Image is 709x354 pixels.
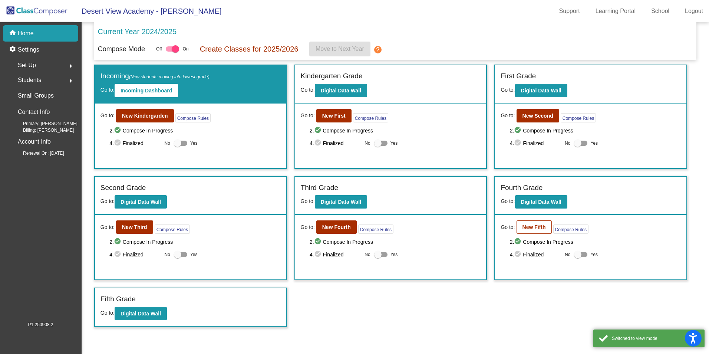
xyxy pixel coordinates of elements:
[514,126,523,135] mat-icon: check_circle
[521,88,561,94] b: Digital Data Wall
[66,62,75,71] mat-icon: arrow_right
[522,113,553,119] b: New Second
[129,74,210,79] span: (New students moving into lowest grade)
[11,120,78,127] span: Primary: [PERSON_NAME]
[301,223,315,231] span: Go to:
[314,126,323,135] mat-icon: check_circle
[11,150,64,157] span: Renewal On: [DATE]
[18,75,41,85] span: Students
[100,223,115,231] span: Go to:
[115,195,167,209] button: Digital Data Wall
[322,224,351,230] b: New Fourth
[114,237,123,246] mat-icon: check_circle
[517,220,552,234] button: New Fifth
[590,139,598,148] span: Yes
[515,84,567,97] button: Digital Data Wall
[100,198,115,204] span: Go to:
[514,237,523,246] mat-icon: check_circle
[501,183,543,193] label: Fourth Grade
[522,224,546,230] b: New Fifth
[565,251,570,258] span: No
[18,91,54,101] p: Small Groups
[66,76,75,85] mat-icon: arrow_right
[501,112,515,119] span: Go to:
[510,250,561,259] span: 4. Finalized
[310,250,361,259] span: 4. Finalized
[301,198,315,204] span: Go to:
[121,88,172,94] b: Incoming Dashboard
[155,224,190,234] button: Compose Rules
[301,112,315,119] span: Go to:
[100,294,136,305] label: Fifth Grade
[510,237,681,246] span: 2. Compose In Progress
[165,251,170,258] span: No
[301,87,315,93] span: Go to:
[501,87,515,93] span: Go to:
[301,183,338,193] label: Third Grade
[9,29,18,38] mat-icon: home
[314,237,323,246] mat-icon: check_circle
[390,250,398,259] span: Yes
[310,139,361,148] span: 4. Finalized
[310,126,481,135] span: 2. Compose In Progress
[98,26,177,37] p: Current Year 2024/2025
[561,113,596,122] button: Compose Rules
[365,251,370,258] span: No
[645,5,675,17] a: School
[18,137,51,147] p: Account Info
[316,109,352,122] button: New First
[114,250,123,259] mat-icon: check_circle
[100,87,115,93] span: Go to:
[115,84,178,97] button: Incoming Dashboard
[316,46,365,52] span: Move to Next Year
[301,71,363,82] label: Kindergarten Grade
[553,5,586,17] a: Support
[165,140,170,147] span: No
[365,140,370,147] span: No
[501,198,515,204] span: Go to:
[315,195,367,209] button: Digital Data Wall
[100,112,115,119] span: Go to:
[565,140,570,147] span: No
[18,60,36,71] span: Set Up
[109,237,280,246] span: 2. Compose In Progress
[114,126,123,135] mat-icon: check_circle
[98,44,145,54] p: Compose Mode
[109,250,161,259] span: 4. Finalized
[517,109,559,122] button: New Second
[510,126,681,135] span: 2. Compose In Progress
[310,237,481,246] span: 2. Compose In Progress
[612,335,699,342] div: Switched to view mode
[116,109,174,122] button: New Kindergarden
[183,46,189,52] span: On
[156,46,162,52] span: Off
[590,250,598,259] span: Yes
[18,107,50,117] p: Contact Info
[501,71,536,82] label: First Grade
[553,224,588,234] button: Compose Rules
[121,199,161,205] b: Digital Data Wall
[18,29,34,38] p: Home
[115,307,167,320] button: Digital Data Wall
[100,310,115,316] span: Go to:
[358,224,393,234] button: Compose Rules
[314,250,323,259] mat-icon: check_circle
[121,311,161,317] b: Digital Data Wall
[679,5,709,17] a: Logout
[322,113,346,119] b: New First
[514,250,523,259] mat-icon: check_circle
[514,139,523,148] mat-icon: check_circle
[109,139,161,148] span: 4. Finalized
[521,199,561,205] b: Digital Data Wall
[190,250,198,259] span: Yes
[18,45,39,54] p: Settings
[122,113,168,119] b: New Kindergarden
[114,139,123,148] mat-icon: check_circle
[515,195,567,209] button: Digital Data Wall
[390,139,398,148] span: Yes
[314,139,323,148] mat-icon: check_circle
[100,71,210,82] label: Incoming
[200,43,299,55] p: Create Classes for 2025/2026
[109,126,280,135] span: 2. Compose In Progress
[175,113,211,122] button: Compose Rules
